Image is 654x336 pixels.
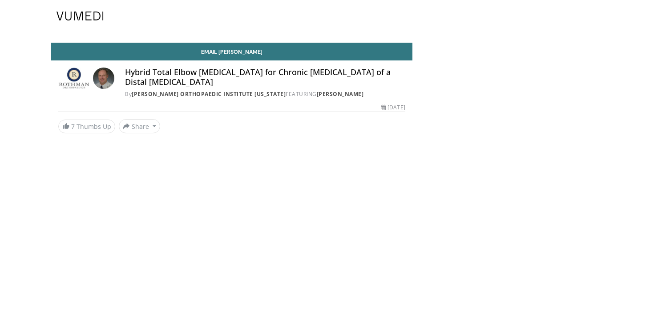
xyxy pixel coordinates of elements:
[132,90,286,98] a: [PERSON_NAME] Orthopaedic Institute [US_STATE]
[58,68,89,89] img: Rothman Orthopaedic Institute Florida
[317,90,364,98] a: [PERSON_NAME]
[71,122,75,131] span: 7
[125,90,405,98] div: By FEATURING
[93,68,114,89] img: Avatar
[119,119,160,133] button: Share
[125,68,405,87] h4: Hybrid Total Elbow [MEDICAL_DATA] for Chronic [MEDICAL_DATA] of a Distal [MEDICAL_DATA]
[51,43,412,60] a: Email [PERSON_NAME]
[57,12,104,20] img: VuMedi Logo
[58,120,115,133] a: 7 Thumbs Up
[381,104,405,112] div: [DATE]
